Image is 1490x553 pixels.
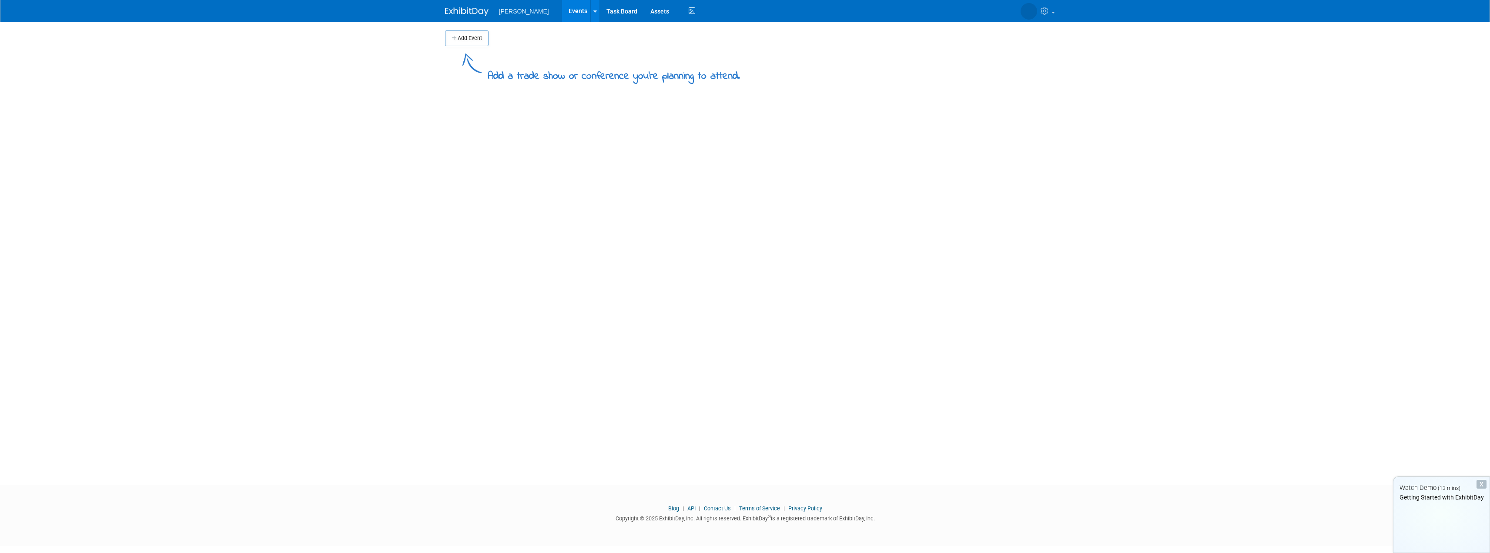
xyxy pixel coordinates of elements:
span: [PERSON_NAME] [499,8,549,15]
a: Blog [668,505,679,512]
div: Watch Demo [1393,483,1490,493]
div: Dismiss [1477,480,1487,489]
a: Terms of Service [739,505,780,512]
img: ExhibitDay [445,7,489,16]
div: Getting Started with ExhibitDay [1393,493,1490,502]
span: (13 mins) [1438,485,1460,491]
img: Courtney Davies [1021,3,1037,20]
span: | [680,505,686,512]
a: API [687,505,696,512]
button: Add Event [445,30,489,46]
a: Privacy Policy [788,505,822,512]
a: Contact Us [704,505,731,512]
span: | [732,505,738,512]
span: | [781,505,787,512]
sup: ® [768,514,771,519]
span: | [697,505,703,512]
div: Add a trade show or conference you're planning to attend. [488,63,740,84]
